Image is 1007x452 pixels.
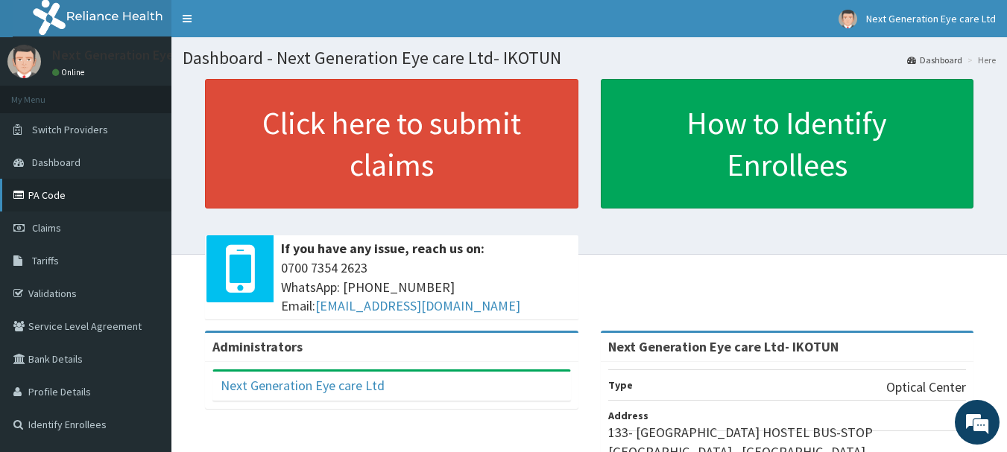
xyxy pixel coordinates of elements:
b: If you have any issue, reach us on: [281,240,484,257]
b: Type [608,378,633,392]
a: Click here to submit claims [205,79,578,209]
span: Claims [32,221,61,235]
img: User Image [839,10,857,28]
span: Switch Providers [32,123,108,136]
p: Optical Center [886,378,966,397]
p: Next Generation Eye care Ltd [52,48,225,62]
b: Administrators [212,338,303,355]
a: How to Identify Enrollees [601,79,974,209]
a: Dashboard [907,54,962,66]
b: Address [608,409,648,422]
a: Next Generation Eye care Ltd [221,377,385,394]
span: Tariffs [32,254,59,267]
img: User Image [7,45,41,78]
li: Here [964,54,996,66]
a: [EMAIL_ADDRESS][DOMAIN_NAME] [315,297,520,314]
span: 0700 7354 2623 WhatsApp: [PHONE_NUMBER] Email: [281,258,571,316]
span: Next Generation Eye care Ltd [866,12,996,25]
span: Dashboard [32,156,81,169]
strong: Next Generation Eye care Ltd- IKOTUN [608,338,839,355]
a: Online [52,67,88,77]
h1: Dashboard - Next Generation Eye care Ltd- IKOTUN [183,48,996,68]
